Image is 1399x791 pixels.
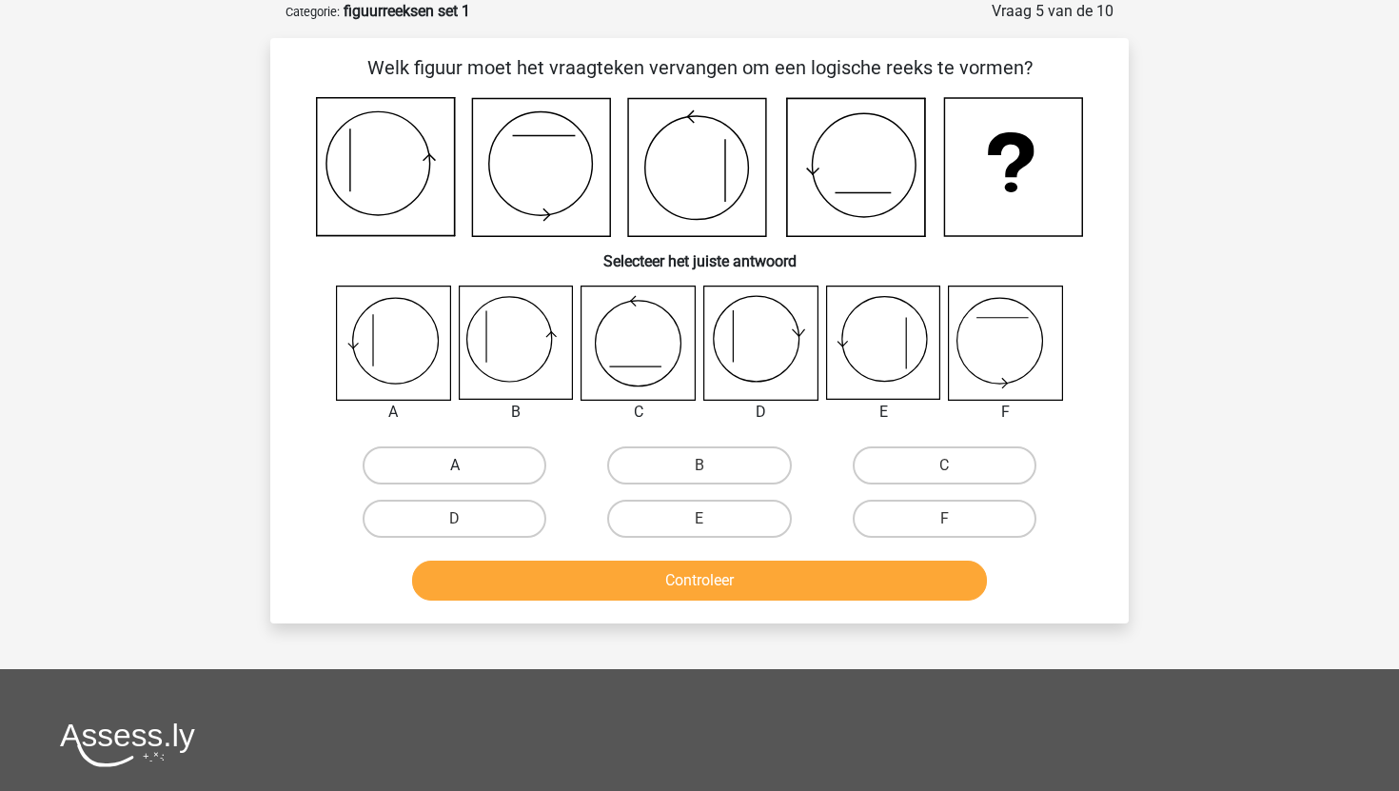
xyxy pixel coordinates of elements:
[286,5,340,19] small: Categorie:
[363,446,546,484] label: A
[301,53,1098,82] p: Welk figuur moet het vraagteken vervangen om een logische reeks te vormen?
[853,500,1036,538] label: F
[607,446,791,484] label: B
[853,446,1036,484] label: C
[934,401,1077,424] div: F
[412,561,988,601] button: Controleer
[444,401,588,424] div: B
[363,500,546,538] label: D
[812,401,956,424] div: E
[689,401,833,424] div: D
[566,401,710,424] div: C
[344,2,470,20] strong: figuurreeksen set 1
[607,500,791,538] label: E
[301,237,1098,270] h6: Selecteer het juiste antwoord
[60,722,195,767] img: Assessly logo
[322,401,465,424] div: A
